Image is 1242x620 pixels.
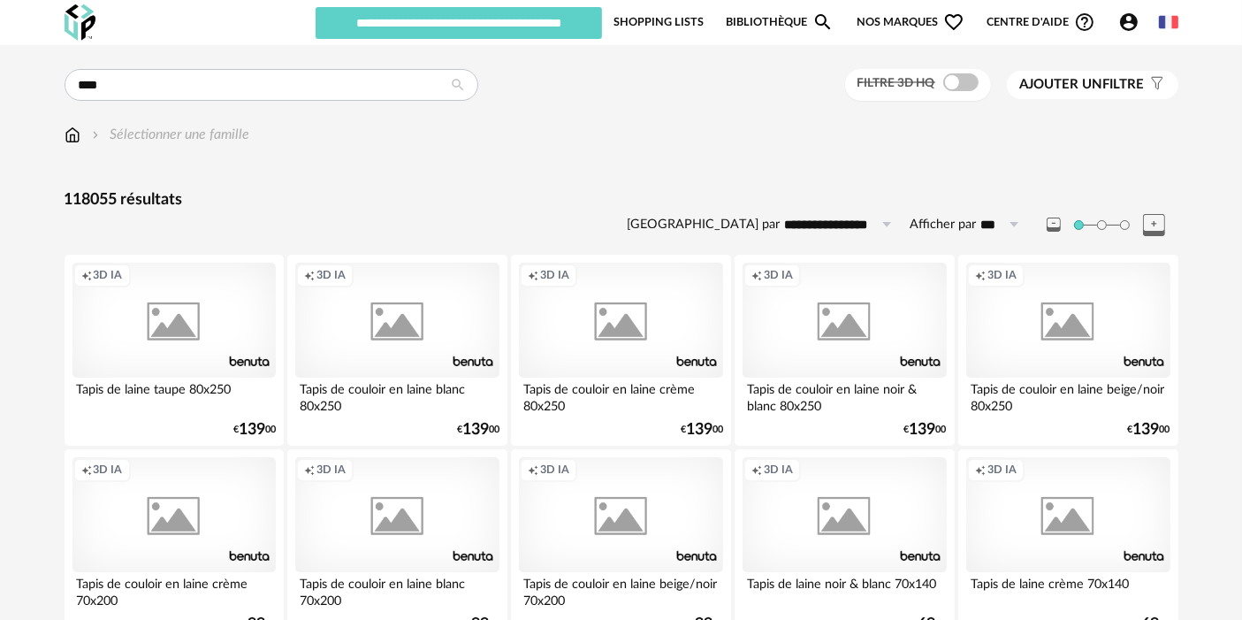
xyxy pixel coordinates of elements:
[1145,76,1165,94] span: Filter icon
[1118,11,1139,33] span: Account Circle icon
[65,4,95,41] img: OXP
[726,5,834,39] a: BibliothèqueMagnify icon
[88,125,250,145] div: Sélectionner une famille
[943,11,964,33] span: Heart Outline icon
[65,125,80,145] img: svg+xml;base64,PHN2ZyB3aWR0aD0iMTYiIGhlaWdodD0iMTciIHZpZXdCb3g9IjAgMCAxNiAxNyIgZmlsbD0ibm9uZSIgeG...
[857,5,964,39] span: Nos marques
[1118,11,1147,33] span: Account Circle icon
[613,5,704,39] a: Shopping Lists
[88,125,103,145] img: svg+xml;base64,PHN2ZyB3aWR0aD0iMTYiIGhlaWdodD0iMTYiIHZpZXdCb3g9IjAgMCAxNiAxNiIgZmlsbD0ibm9uZSIgeG...
[1020,76,1145,94] span: filtre
[1074,11,1095,33] span: Help Circle Outline icon
[1020,78,1103,91] span: Ajouter un
[1007,71,1178,99] button: Ajouter unfiltre Filter icon
[857,77,935,89] span: Filtre 3D HQ
[987,11,1095,33] span: Centre d'aideHelp Circle Outline icon
[812,11,834,33] span: Magnify icon
[1159,12,1178,32] img: fr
